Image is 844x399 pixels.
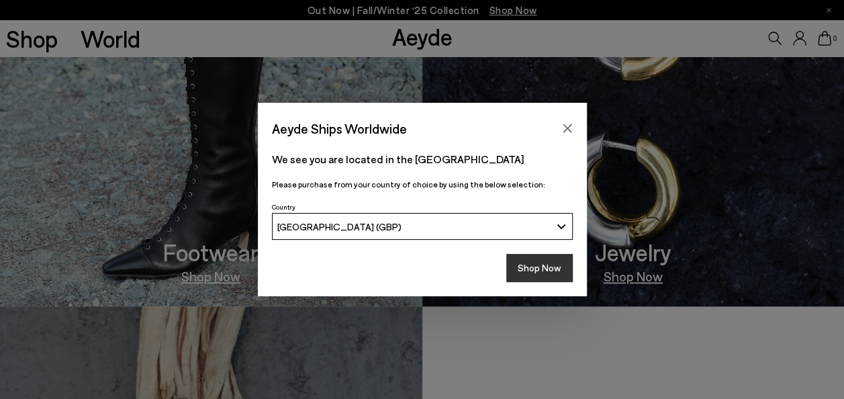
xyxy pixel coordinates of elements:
span: [GEOGRAPHIC_DATA] (GBP) [277,221,402,232]
button: Shop Now [506,254,573,282]
p: Please purchase from your country of choice by using the below selection: [272,178,573,191]
p: We see you are located in the [GEOGRAPHIC_DATA] [272,151,573,167]
button: Close [557,118,577,138]
span: Country [272,203,295,211]
span: Aeyde Ships Worldwide [272,117,407,140]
